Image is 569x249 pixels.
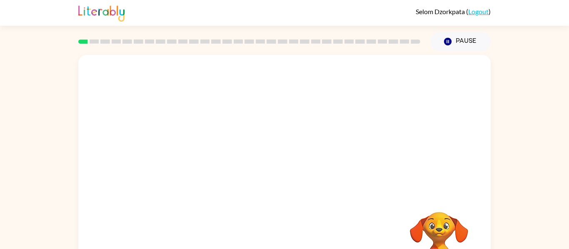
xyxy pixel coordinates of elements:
button: Pause [430,32,491,51]
span: Selom Dzorkpata [416,7,466,15]
img: Literably [78,3,125,22]
div: ( ) [416,7,491,15]
a: Logout [468,7,489,15]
